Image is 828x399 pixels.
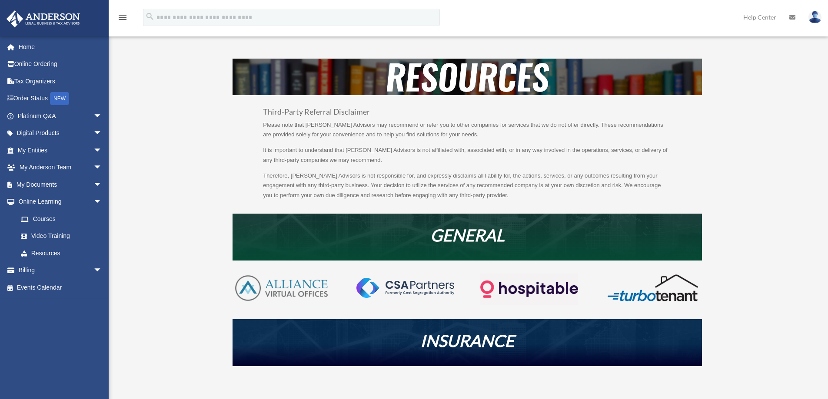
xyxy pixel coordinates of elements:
i: menu [117,12,128,23]
a: Events Calendar [6,279,115,296]
a: Online Learningarrow_drop_down [6,193,115,211]
img: turbotenant [604,274,702,302]
em: INSURANCE [420,330,514,350]
a: Platinum Q&Aarrow_drop_down [6,107,115,125]
span: arrow_drop_down [93,142,111,159]
i: search [145,12,155,21]
div: NEW [50,92,69,105]
p: Therefore, [PERSON_NAME] Advisors is not responsible for, and expressly disclaims all liability f... [263,171,672,201]
a: My Documentsarrow_drop_down [6,176,115,193]
span: arrow_drop_down [93,125,111,142]
a: My Entitiesarrow_drop_down [6,142,115,159]
span: arrow_drop_down [93,107,111,125]
img: resources-header [233,59,702,95]
a: My Anderson Teamarrow_drop_down [6,159,115,176]
p: Please note that [PERSON_NAME] Advisors may recommend or refer you to other companies for service... [263,120,672,146]
span: arrow_drop_down [93,193,111,211]
a: Order StatusNEW [6,90,115,108]
a: Courses [12,210,115,228]
a: Home [6,38,115,56]
span: arrow_drop_down [93,262,111,280]
a: Billingarrow_drop_down [6,262,115,279]
p: It is important to understand that [PERSON_NAME] Advisors is not affiliated with, associated with... [263,145,672,171]
a: Tax Organizers [6,73,115,90]
img: AVO-logo-1-color [233,274,330,303]
img: Logo-transparent-dark [480,274,578,305]
a: Digital Productsarrow_drop_down [6,125,115,142]
a: Video Training [12,228,115,245]
span: arrow_drop_down [93,176,111,194]
a: Resources [12,244,111,262]
a: Online Ordering [6,56,115,73]
img: Anderson Advisors Platinum Portal [4,10,83,27]
a: menu [117,15,128,23]
h3: Third-Party Referral Disclaimer [263,108,672,120]
img: CSA-partners-Formerly-Cost-Segregation-Authority [356,278,454,298]
em: GENERAL [430,225,505,245]
img: User Pic [808,11,821,23]
span: arrow_drop_down [93,159,111,177]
